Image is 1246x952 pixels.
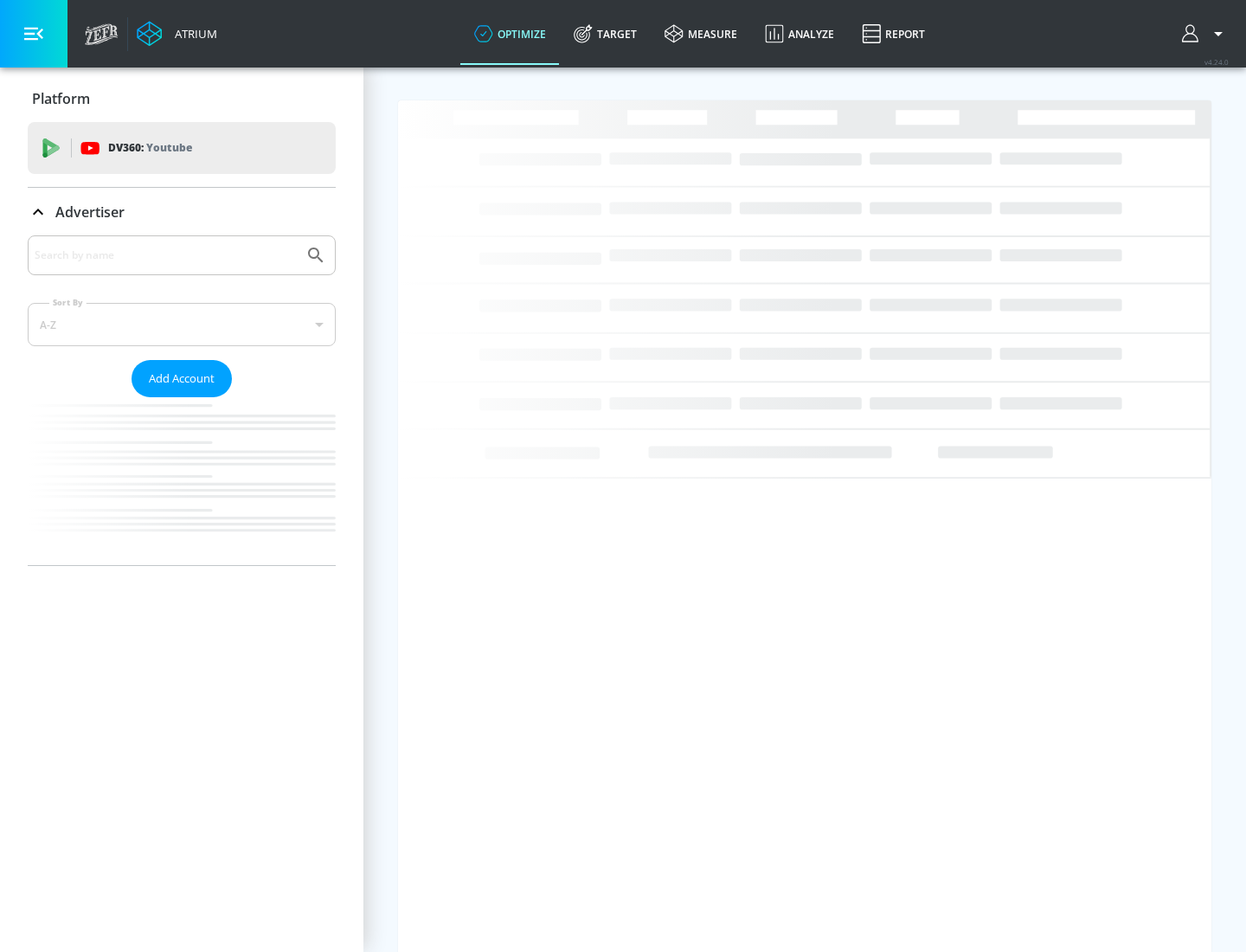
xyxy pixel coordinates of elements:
[848,3,939,65] a: Report
[35,244,297,267] input: Search by name
[28,122,336,174] div: DV360: Youtube
[28,74,336,123] div: Platform
[137,21,217,47] a: Atrium
[1204,57,1229,67] span: v 4.24.0
[32,89,90,108] p: Platform
[651,3,751,65] a: measure
[560,3,651,65] a: Target
[28,397,336,565] nav: list of Advertiser
[108,138,192,158] p: DV360:
[55,203,125,222] p: Advertiser
[168,26,217,42] div: Atrium
[28,235,336,565] div: Advertiser
[149,369,215,389] span: Add Account
[146,138,192,157] p: Youtube
[49,297,87,308] label: Sort By
[751,3,848,65] a: Analyze
[132,360,232,397] button: Add Account
[460,3,560,65] a: optimize
[28,303,336,346] div: A-Z
[28,188,336,236] div: Advertiser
